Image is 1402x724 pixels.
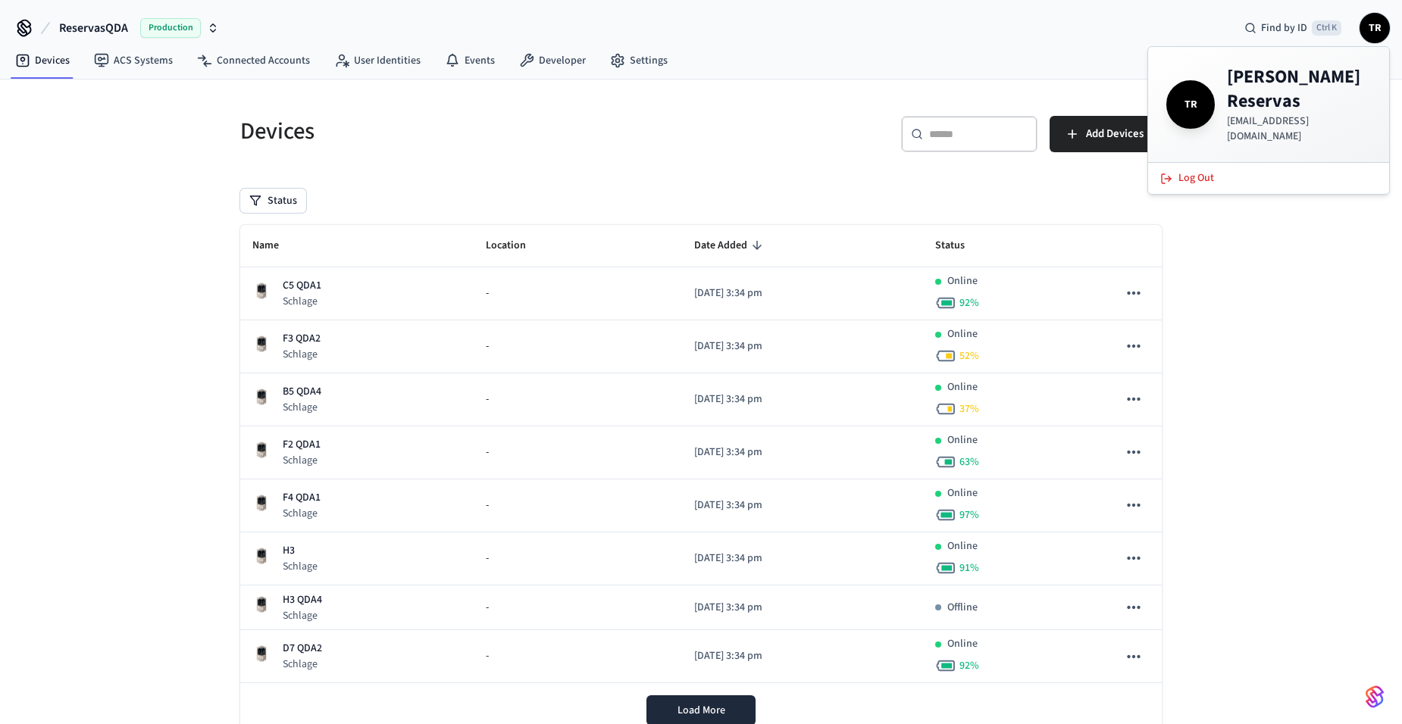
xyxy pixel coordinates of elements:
[252,494,271,512] img: Schlage Sense Smart Deadbolt with Camelot Trim, Front
[283,400,321,415] p: Schlage
[283,592,322,608] p: H3 QDA4
[598,47,680,74] a: Settings
[283,331,321,347] p: F3 QDA2
[486,648,489,664] span: -
[240,225,1162,683] table: sticky table
[959,658,979,673] span: 92 %
[486,234,546,257] span: Location
[959,454,979,470] span: 63 %
[947,379,978,395] p: Online
[283,278,321,294] p: C5 QDA1
[252,441,271,459] img: Schlage Sense Smart Deadbolt with Camelot Trim, Front
[82,47,185,74] a: ACS Systems
[283,608,322,623] p: Schlage
[283,384,321,400] p: B5 QDA4
[694,498,911,513] p: [DATE] 3:34 pm
[140,18,201,38] span: Production
[694,648,911,664] p: [DATE] 3:34 pm
[486,498,489,513] span: -
[59,19,128,37] span: ReservasQDA
[185,47,322,74] a: Connected Accounts
[947,273,978,289] p: Online
[486,600,489,616] span: -
[959,295,979,311] span: 92 %
[1169,83,1212,126] span: TR
[283,657,322,672] p: Schlage
[3,47,82,74] a: Devices
[1312,20,1341,36] span: Ctrl K
[283,543,318,559] p: H3
[240,189,306,213] button: Status
[1360,13,1390,43] button: TR
[694,551,911,566] p: [DATE] 3:34 pm
[283,559,318,574] p: Schlage
[252,234,299,257] span: Name
[947,326,978,342] p: Online
[252,388,271,406] img: Schlage Sense Smart Deadbolt with Camelot Trim, Front
[486,286,489,301] span: -
[283,641,322,657] p: D7 QDA2
[959,507,979,523] span: 97 %
[959,560,979,576] span: 91 %
[678,703,725,718] span: Load More
[433,47,507,74] a: Events
[947,600,978,616] p: Offline
[694,600,911,616] p: [DATE] 3:34 pm
[1366,685,1384,709] img: SeamLogoGradient.69752ec5.svg
[283,294,321,309] p: Schlage
[507,47,598,74] a: Developer
[486,339,489,354] span: -
[322,47,433,74] a: User Identities
[935,234,984,257] span: Status
[694,234,767,257] span: Date Added
[283,490,321,506] p: F4 QDA1
[1086,124,1144,144] span: Add Devices
[959,348,979,364] span: 52 %
[947,538,978,554] p: Online
[252,282,271,300] img: Schlage Sense Smart Deadbolt with Camelot Trim, Front
[486,445,489,460] span: -
[283,453,321,468] p: Schlage
[694,445,911,460] p: [DATE] 3:34 pm
[947,636,978,652] p: Online
[283,506,321,521] p: Schlage
[694,339,911,354] p: [DATE] 3:34 pm
[1050,116,1162,152] button: Add Devices
[252,644,271,663] img: Schlage Sense Smart Deadbolt with Camelot Trim, Front
[1261,20,1307,36] span: Find by ID
[1227,114,1371,144] p: [EMAIL_ADDRESS][DOMAIN_NAME]
[947,485,978,501] p: Online
[1232,14,1353,42] div: Find by IDCtrl K
[694,286,911,301] p: [DATE] 3:34 pm
[486,392,489,407] span: -
[947,432,978,448] p: Online
[283,437,321,453] p: F2 QDA1
[486,551,489,566] span: -
[694,392,911,407] p: [DATE] 3:34 pm
[252,595,271,613] img: Schlage Sense Smart Deadbolt with Camelot Trim, Front
[283,347,321,362] p: Schlage
[1361,14,1388,42] span: TR
[252,335,271,353] img: Schlage Sense Smart Deadbolt with Camelot Trim, Front
[1227,65,1371,114] h4: [PERSON_NAME] Reservas
[252,547,271,565] img: Schlage Sense Smart Deadbolt with Camelot Trim, Front
[959,401,979,417] span: 37 %
[240,116,692,147] h5: Devices
[1151,166,1386,191] button: Log Out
